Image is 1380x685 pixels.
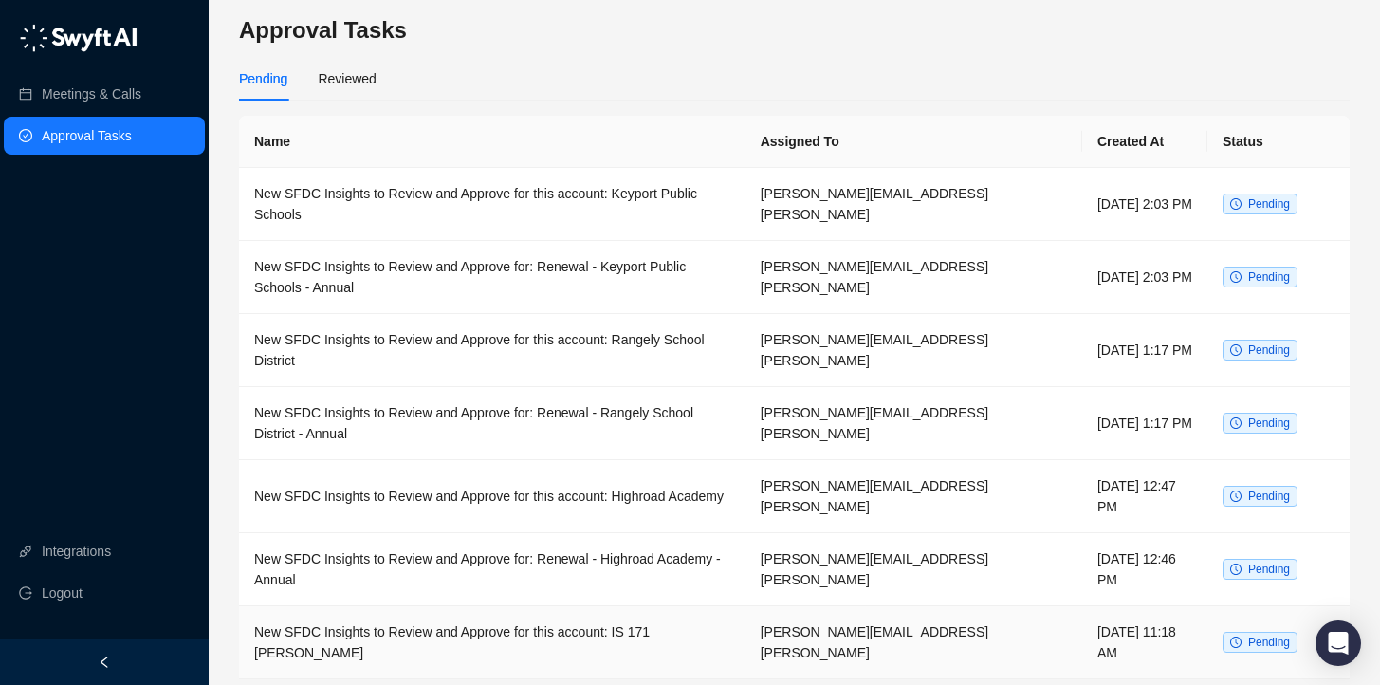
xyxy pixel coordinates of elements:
[239,15,1350,46] h3: Approval Tasks
[239,116,745,168] th: Name
[1230,344,1242,356] span: clock-circle
[1082,533,1207,606] td: [DATE] 12:46 PM
[1248,636,1290,649] span: Pending
[745,241,1082,314] td: [PERSON_NAME][EMAIL_ADDRESS][PERSON_NAME]
[1082,606,1207,679] td: [DATE] 11:18 AM
[745,168,1082,241] td: [PERSON_NAME][EMAIL_ADDRESS][PERSON_NAME]
[1248,417,1290,430] span: Pending
[42,532,111,570] a: Integrations
[1248,490,1290,503] span: Pending
[1230,271,1242,283] span: clock-circle
[1082,241,1207,314] td: [DATE] 2:03 PM
[1230,491,1242,502] span: clock-circle
[1207,116,1350,168] th: Status
[745,314,1082,387] td: [PERSON_NAME][EMAIL_ADDRESS][PERSON_NAME]
[239,460,745,533] td: New SFDC Insights to Review and Approve for this account: Highroad Academy
[239,241,745,314] td: New SFDC Insights to Review and Approve for: Renewal - Keyport Public Schools - Annual
[42,574,83,612] span: Logout
[1082,116,1207,168] th: Created At
[1316,620,1361,666] div: Open Intercom Messenger
[239,533,745,606] td: New SFDC Insights to Review and Approve for: Renewal - Highroad Academy - Annual
[1230,564,1242,575] span: clock-circle
[1230,417,1242,429] span: clock-circle
[239,606,745,679] td: New SFDC Insights to Review and Approve for this account: IS 171 [PERSON_NAME]
[745,387,1082,460] td: [PERSON_NAME][EMAIL_ADDRESS][PERSON_NAME]
[318,68,376,89] div: Reviewed
[1082,387,1207,460] td: [DATE] 1:17 PM
[19,586,32,600] span: logout
[98,656,111,669] span: left
[239,387,745,460] td: New SFDC Insights to Review and Approve for: Renewal - Rangely School District - Annual
[239,168,745,241] td: New SFDC Insights to Review and Approve for this account: Keyport Public Schools
[1082,460,1207,533] td: [DATE] 12:47 PM
[239,68,287,89] div: Pending
[1082,314,1207,387] td: [DATE] 1:17 PM
[42,117,132,155] a: Approval Tasks
[745,533,1082,606] td: [PERSON_NAME][EMAIL_ADDRESS][PERSON_NAME]
[1248,343,1290,357] span: Pending
[239,314,745,387] td: New SFDC Insights to Review and Approve for this account: Rangely School District
[1230,198,1242,210] span: clock-circle
[42,75,141,113] a: Meetings & Calls
[1248,270,1290,284] span: Pending
[1248,197,1290,211] span: Pending
[1230,637,1242,648] span: clock-circle
[1082,168,1207,241] td: [DATE] 2:03 PM
[19,24,138,52] img: logo-05li4sbe.png
[745,606,1082,679] td: [PERSON_NAME][EMAIL_ADDRESS][PERSON_NAME]
[1248,563,1290,576] span: Pending
[745,460,1082,533] td: [PERSON_NAME][EMAIL_ADDRESS][PERSON_NAME]
[745,116,1082,168] th: Assigned To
